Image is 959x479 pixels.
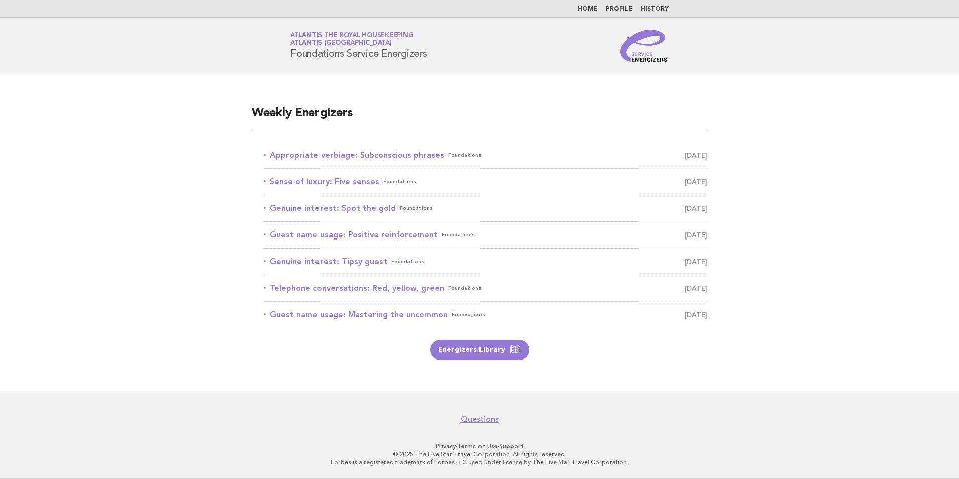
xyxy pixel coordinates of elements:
[290,33,427,59] h1: Foundations Service Energizers
[264,175,707,189] a: Sense of luxury: Five sensesFoundations [DATE]
[685,281,707,295] span: [DATE]
[391,255,424,269] span: Foundations
[499,443,524,450] a: Support
[264,228,707,242] a: Guest name usage: Positive reinforcementFoundations [DATE]
[264,148,707,162] a: Appropriate verbiage: Subconscious phrasesFoundations [DATE]
[173,442,786,450] p: · ·
[442,228,475,242] span: Foundations
[290,32,413,46] a: Atlantis the Royal HousekeepingAtlantis [GEOGRAPHIC_DATA]
[383,175,416,189] span: Foundations
[685,255,707,269] span: [DATE]
[264,201,707,215] a: Genuine interest: Spot the goldFoundations [DATE]
[400,201,433,215] span: Foundations
[457,443,498,450] a: Terms of Use
[430,340,529,360] a: Energizers Library
[685,175,707,189] span: [DATE]
[436,443,456,450] a: Privacy
[290,40,392,47] span: Atlantis [GEOGRAPHIC_DATA]
[685,148,707,162] span: [DATE]
[264,281,707,295] a: Telephone conversations: Red, yellow, greenFoundations [DATE]
[685,308,707,322] span: [DATE]
[252,105,707,130] h2: Weekly Energizers
[578,6,598,12] a: Home
[448,148,482,162] span: Foundations
[264,308,707,322] a: Guest name usage: Mastering the uncommonFoundations [DATE]
[606,6,632,12] a: Profile
[685,228,707,242] span: [DATE]
[685,201,707,215] span: [DATE]
[264,255,707,269] a: Genuine interest: Tipsy guestFoundations [DATE]
[448,281,482,295] span: Foundations
[620,30,669,62] img: Service Energizers
[452,308,485,322] span: Foundations
[641,6,669,12] a: History
[173,458,786,466] p: Forbes is a registered trademark of Forbes LLC used under license by The Five Star Travel Corpora...
[461,414,499,424] a: Questions
[173,450,786,458] p: © 2025 The Five Star Travel Corporation. All rights reserved.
